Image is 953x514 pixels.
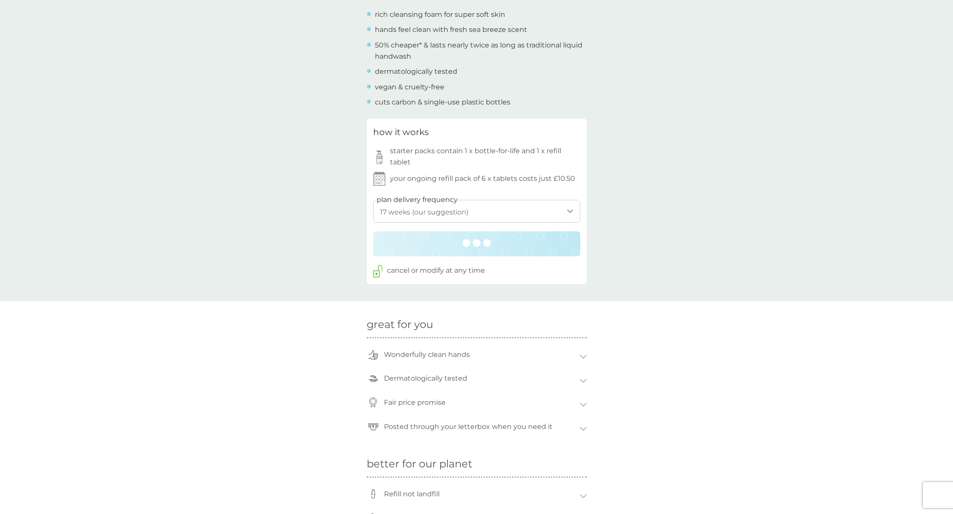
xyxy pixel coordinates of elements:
[375,24,527,35] p: hands feel clean with fresh sea breeze scent
[375,66,457,77] p: dermatologically tested
[375,82,444,93] p: vegan & cruelty-free
[368,489,378,499] img: bottle-icon.svg
[377,194,458,205] label: plan delivery frequency
[375,97,510,108] p: cuts carbon & single-use plastic bottles
[368,422,378,432] img: letterbox-icon.svg
[380,345,474,365] p: Wonderfully clean hands
[368,397,378,407] img: coin-icon.svg
[375,9,505,20] p: rich cleansing foam for super soft skin
[367,318,587,331] h2: great for you
[390,173,575,184] p: your ongoing refill pack of 6 x tablets costs just £10.50
[380,484,444,504] p: Refill not landfill
[368,350,378,359] img: thumbs-up-icon.svg
[380,393,450,413] p: Fair price promise
[380,417,557,437] p: Posted through your letterbox when you need it
[373,125,429,139] h3: how it works
[368,374,378,384] img: sensitive-dermo-tested-icon.svg
[380,369,472,388] p: Dermatologically tested
[390,145,580,167] p: starter packs contain 1 x bottle-for-life and 1 x refill tablet
[375,40,587,62] p: 50% cheaper* & lasts nearly twice as long as traditional liquid handwash
[387,265,485,276] p: cancel or modify at any time
[367,458,587,470] h2: better for our planet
